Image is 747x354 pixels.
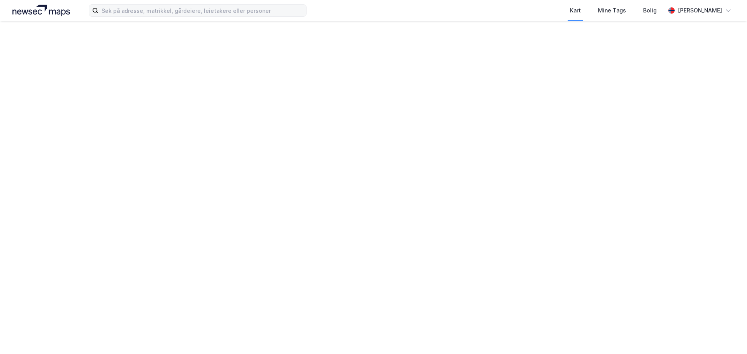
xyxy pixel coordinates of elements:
[598,6,626,15] div: Mine Tags
[708,317,747,354] iframe: Chat Widget
[643,6,657,15] div: Bolig
[570,6,581,15] div: Kart
[708,317,747,354] div: Kontrollprogram for chat
[678,6,722,15] div: [PERSON_NAME]
[12,5,70,16] img: logo.a4113a55bc3d86da70a041830d287a7e.svg
[98,5,306,16] input: Søk på adresse, matrikkel, gårdeiere, leietakere eller personer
